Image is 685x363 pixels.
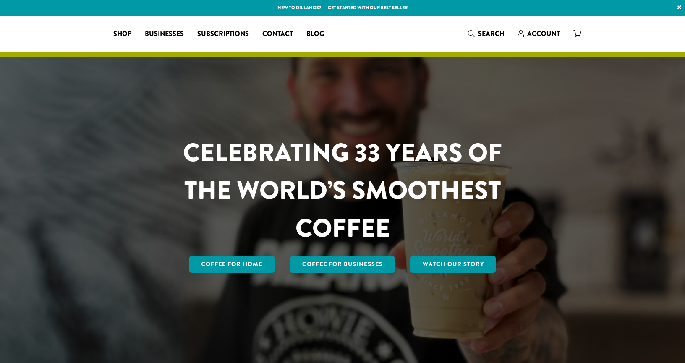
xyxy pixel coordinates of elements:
span: Account [527,29,560,39]
a: Shop [107,27,138,41]
span: Search [478,29,505,39]
span: Contact [262,29,293,39]
span: Businesses [145,29,184,39]
h1: CELEBRATING 33 YEARS OF THE WORLD’S SMOOTHEST COFFEE [158,134,527,247]
span: Subscriptions [197,29,249,39]
a: Watch Our Story [410,256,497,273]
a: Get started with our best seller [328,4,408,11]
span: Shop [113,29,131,39]
a: Coffee For Businesses [290,256,395,273]
a: Search [461,27,511,41]
a: Coffee for Home [189,256,275,273]
span: Blog [306,29,324,39]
